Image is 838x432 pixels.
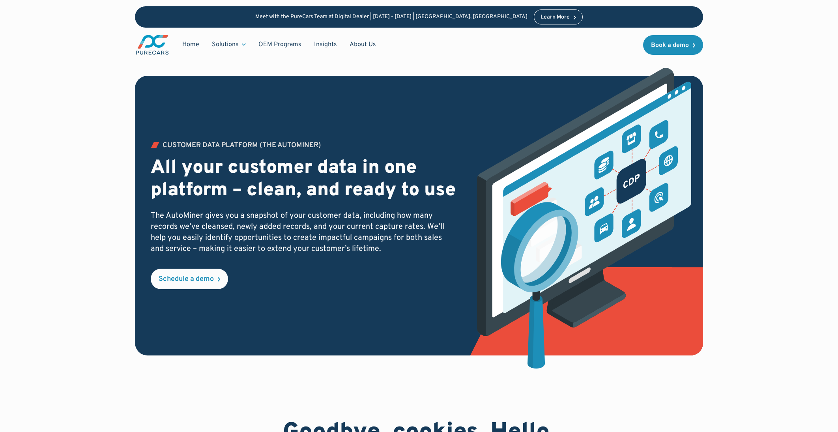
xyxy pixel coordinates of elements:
[151,269,228,289] a: Schedule a demo
[163,142,321,149] div: Customer Data PLATFORM (The Autominer)
[135,34,170,56] a: main
[159,276,214,283] div: Schedule a demo
[206,37,252,52] div: Solutions
[176,37,206,52] a: Home
[643,35,703,55] a: Book a demo
[252,37,308,52] a: OEM Programs
[212,40,239,49] div: Solutions
[151,210,456,254] p: The AutoMiner gives you a snapshot of your customer data, including how many records we’ve cleans...
[651,42,689,49] div: Book a demo
[534,9,583,24] a: Learn More
[541,15,570,20] div: Learn More
[468,68,691,387] img: customer data platform illustration
[135,34,170,56] img: purecars logo
[255,14,527,21] p: Meet with the PureCars Team at Digital Dealer | [DATE] - [DATE] | [GEOGRAPHIC_DATA], [GEOGRAPHIC_...
[343,37,382,52] a: About Us
[308,37,343,52] a: Insights
[151,157,456,202] h2: All your customer data in one platform – clean, and ready to use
